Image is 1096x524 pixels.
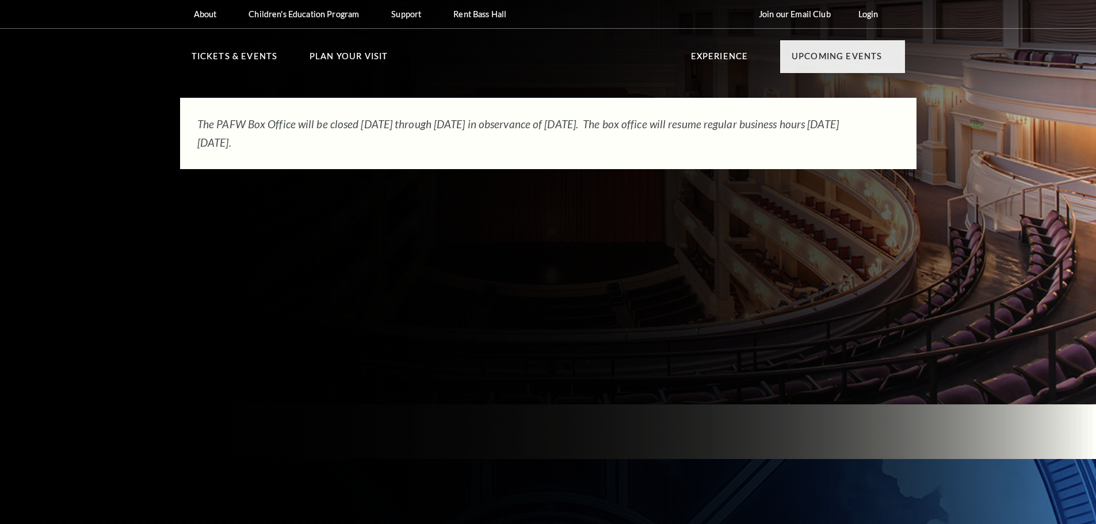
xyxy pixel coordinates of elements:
[691,49,749,70] p: Experience
[249,9,359,19] p: Children's Education Program
[310,49,388,70] p: Plan Your Visit
[453,9,506,19] p: Rent Bass Hall
[391,9,421,19] p: Support
[194,9,217,19] p: About
[192,49,278,70] p: Tickets & Events
[792,49,883,70] p: Upcoming Events
[197,117,839,149] em: The PAFW Box Office will be closed [DATE] through [DATE] in observance of [DATE]. The box office ...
